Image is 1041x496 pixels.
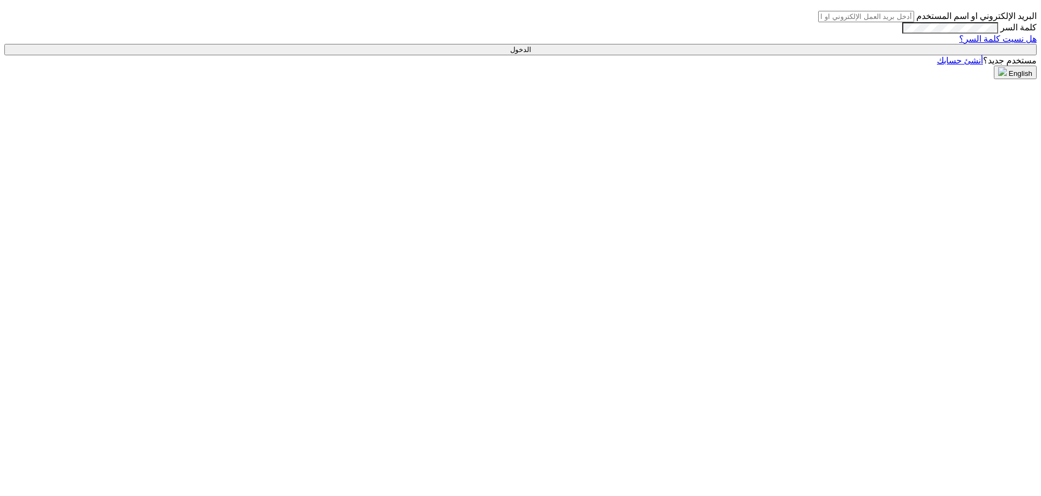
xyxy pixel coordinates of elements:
[1008,69,1032,78] span: English
[994,66,1037,79] button: English
[959,34,1037,43] a: هل نسيت كلمة السر؟
[916,11,1037,21] label: البريد الإلكتروني او اسم المستخدم
[998,67,1007,76] img: en-US.png
[1000,23,1037,32] label: كلمة السر
[4,44,1037,55] input: الدخول
[818,11,914,22] input: أدخل بريد العمل الإلكتروني او اسم المستخدم الخاص بك ...
[937,56,983,65] a: أنشئ حسابك
[4,55,1037,66] div: مستخدم جديد؟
